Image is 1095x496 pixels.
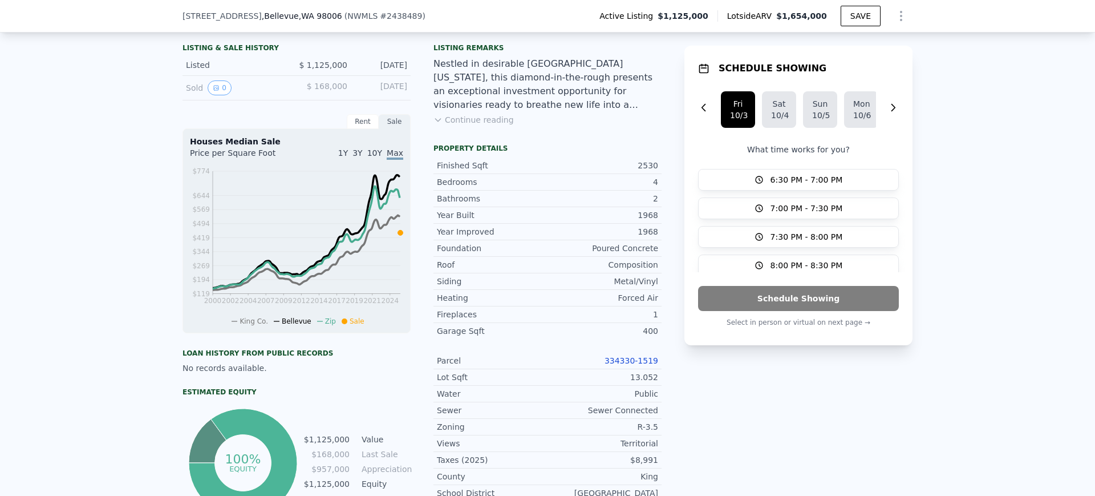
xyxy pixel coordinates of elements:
[225,452,261,466] tspan: 100%
[204,297,222,305] tspan: 2000
[437,355,547,366] div: Parcel
[240,297,257,305] tspan: 2004
[770,231,843,243] span: 7:30 PM - 8:00 PM
[367,148,382,158] span: 10Y
[812,110,828,121] div: 10/5
[547,388,658,400] div: Public
[547,421,658,433] div: R-3.5
[770,203,843,214] span: 7:00 PM - 7:30 PM
[192,234,210,242] tspan: $419
[776,11,827,21] span: $1,654,000
[730,110,746,121] div: 10/3
[547,226,658,237] div: 1968
[356,80,407,95] div: [DATE]
[359,463,411,475] td: Appreciation
[303,433,350,446] td: $1,125,000
[347,11,378,21] span: NWMLS
[379,114,411,129] div: Sale
[275,297,293,305] tspan: 2009
[380,11,422,21] span: # 2438489
[350,317,364,325] span: Sale
[771,98,787,110] div: Sat
[547,209,658,221] div: 1968
[192,290,210,298] tspan: $119
[182,349,411,358] div: Loan history from public records
[257,297,275,305] tspan: 2007
[803,91,837,128] button: Sun10/5
[698,197,899,219] button: 7:00 PM - 7:30 PM
[721,91,755,128] button: Fri10/3
[433,114,514,126] button: Continue reading
[186,80,287,95] div: Sold
[770,174,843,186] span: 6:30 PM - 7:00 PM
[303,463,350,475] td: $957,000
[433,57,662,112] div: Nestled in desirable [GEOGRAPHIC_DATA][US_STATE], this diamond-in-the-rough presents an exception...
[698,169,899,191] button: 6:30 PM - 7:00 PM
[698,286,899,311] button: Schedule Showing
[307,82,347,91] span: $ 168,000
[192,276,210,284] tspan: $194
[698,255,899,276] button: 8:00 PM - 8:30 PM
[182,43,411,55] div: LISTING & SALE HISTORY
[359,433,411,446] td: Value
[299,11,342,21] span: , WA 98006
[719,62,826,75] h1: SCHEDULE SHOWING
[437,193,547,204] div: Bathrooms
[229,464,257,473] tspan: equity
[190,136,403,147] div: Houses Median Sale
[730,98,746,110] div: Fri
[547,259,658,271] div: Composition
[547,372,658,383] div: 13.052
[192,167,210,175] tspan: $774
[325,317,336,325] span: Zip
[328,297,346,305] tspan: 2017
[222,297,240,305] tspan: 2002
[853,98,869,110] div: Mon
[547,325,658,337] div: 400
[437,243,547,254] div: Foundation
[240,317,268,325] span: King Co.
[182,362,411,374] div: No records available.
[770,260,843,271] span: 8:00 PM - 8:30 PM
[437,276,547,287] div: Siding
[437,292,547,304] div: Heating
[547,438,658,449] div: Territorial
[727,10,776,22] span: Lotside ARV
[547,276,658,287] div: Metal/Vinyl
[762,91,796,128] button: Sat10/4
[437,471,547,482] div: County
[433,43,662,53] div: Listing remarks
[192,192,210,200] tspan: $644
[382,297,399,305] tspan: 2024
[698,316,899,329] p: Select in person or virtual on next page →
[347,114,379,129] div: Rent
[547,193,658,204] div: 2
[303,478,350,490] td: $1,125,000
[437,325,547,337] div: Garage Sqft
[437,421,547,433] div: Zoning
[547,309,658,320] div: 1
[547,454,658,466] div: $8,991
[437,226,547,237] div: Year Improved
[547,292,658,304] div: Forced Air
[192,248,210,256] tspan: $344
[658,10,708,22] span: $1,125,000
[437,405,547,416] div: Sewer
[437,372,547,383] div: Lot Sqft
[182,10,262,22] span: [STREET_ADDRESS]
[192,262,210,270] tspan: $269
[853,110,869,121] div: 10/6
[293,297,310,305] tspan: 2012
[844,91,878,128] button: Mon10/6
[310,297,328,305] tspan: 2014
[437,160,547,171] div: Finished Sqft
[363,297,381,305] tspan: 2021
[282,317,311,325] span: Bellevue
[698,226,899,248] button: 7:30 PM - 8:00 PM
[303,448,350,461] td: $168,000
[338,148,348,158] span: 1Y
[208,80,232,95] button: View historical data
[387,148,403,160] span: Max
[359,478,411,490] td: Equity
[190,147,297,166] div: Price per Square Foot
